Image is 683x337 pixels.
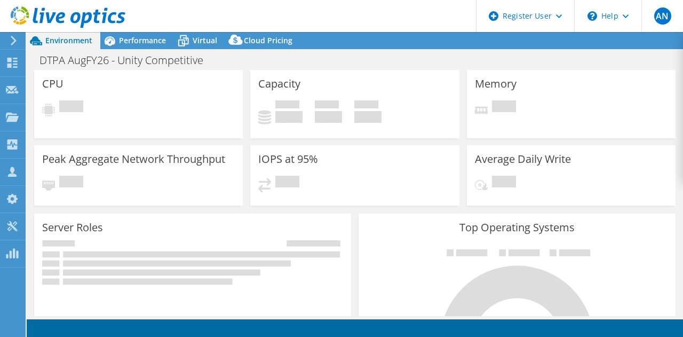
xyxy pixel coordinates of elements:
span: AN [654,7,671,25]
span: Pending [492,100,516,115]
span: Virtual [193,35,217,45]
h3: CPU [42,78,63,90]
svg: \n [587,11,597,21]
span: Pending [492,176,516,190]
span: Cloud Pricing [244,35,292,45]
h1: DTPA AugFY26 - Unity Competitive [35,54,220,66]
h3: Average Daily Write [475,153,571,165]
h3: Server Roles [42,222,103,233]
h3: Top Operating Systems [367,222,668,233]
span: Pending [59,176,83,190]
span: Total [354,100,378,111]
span: Performance [119,35,166,45]
span: Pending [275,176,299,190]
h4: 0 GiB [354,111,382,123]
h3: IOPS at 95% [258,153,318,165]
h4: 0 GiB [275,111,303,123]
h4: 0 GiB [315,111,342,123]
h3: Peak Aggregate Network Throughput [42,153,225,165]
span: Free [315,100,339,111]
h3: Capacity [258,78,300,90]
span: Environment [45,35,92,45]
h3: Memory [475,78,517,90]
span: Pending [59,100,83,115]
span: Used [275,100,299,111]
